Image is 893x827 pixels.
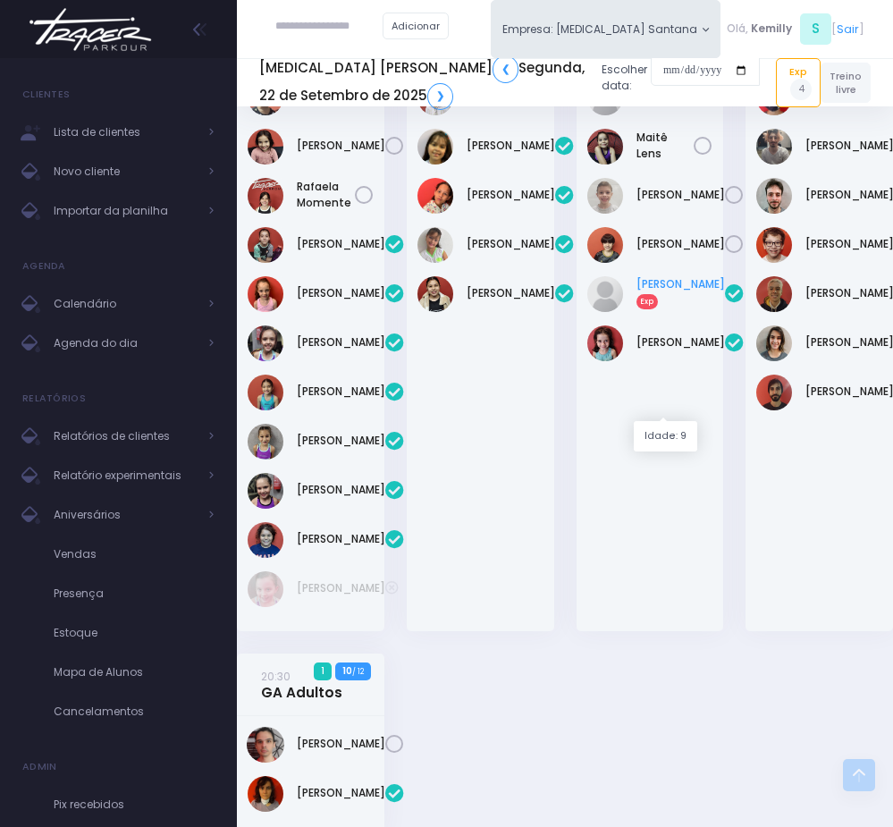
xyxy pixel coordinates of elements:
[800,13,831,45] span: S
[22,249,66,284] h4: Agenda
[259,55,588,109] h5: [MEDICAL_DATA] [PERSON_NAME] Segunda, 22 de Setembro de 2025
[261,668,342,701] a: 20:30GA Adultos
[54,292,197,316] span: Calendário
[756,375,792,410] img: Rodrigo Leite da Silva
[297,482,385,498] a: [PERSON_NAME]
[751,21,792,37] span: Kemilly
[54,425,197,448] span: Relatórios de clientes
[248,571,283,607] img: Isabela Maximiano Valga Neves
[248,178,283,214] img: Rafaela momente peres
[636,276,725,308] a: [PERSON_NAME]Exp
[587,276,623,312] img: Enzo Vedolim
[54,199,197,223] span: Importar da planilha
[297,785,385,801] a: [PERSON_NAME]
[756,178,792,214] img: Rafael Eiras Freitas
[297,384,385,400] a: [PERSON_NAME]
[54,503,197,527] span: Aniversários
[297,580,385,596] a: [PERSON_NAME]
[259,50,760,114] div: Escolher data:
[54,582,215,605] span: Presença
[247,727,284,763] img: Victor Serradilha de Aguiar
[248,522,283,558] img: Ágatha Fernandes Freire
[493,55,518,82] a: ❮
[297,236,385,252] a: [PERSON_NAME]
[54,543,215,566] span: Vendas
[636,294,659,308] span: Exp
[756,227,792,263] img: Davi Ikeda Gozzi
[342,664,352,678] strong: 10
[297,285,385,301] a: [PERSON_NAME]
[54,464,197,487] span: Relatório experimentais
[54,121,197,144] span: Lista de clientes
[467,187,555,203] a: [PERSON_NAME]
[467,138,555,154] a: [PERSON_NAME]
[297,138,385,154] a: [PERSON_NAME]
[756,276,792,312] img: Guilherme D'Oswaldo
[636,334,725,350] a: [PERSON_NAME]
[248,424,283,460] img: Martina Caparroz Carmona
[248,473,283,509] img: Sofia Pelegrino de Oliveira
[248,227,283,263] img: Gabriela Gyurkovits
[756,325,792,361] img: Paloma Botana
[634,421,697,451] div: Idade: 9
[756,129,792,165] img: Pedro Ferreirinho
[727,21,748,37] span: Olá,
[248,776,283,812] img: Beatriz Valentim Perna
[587,178,623,214] img: Pedro Barsi
[837,21,859,38] a: Sair
[297,736,385,752] a: [PERSON_NAME]
[720,11,871,47] div: [ ]
[248,129,283,165] img: Liz Stetz Tavernaro Torres
[248,325,283,361] img: Maria Cecília Utimi de Sousa
[467,236,555,252] a: [PERSON_NAME]
[587,129,623,165] img: Maitê Lens
[314,662,331,680] span: 1
[297,433,385,449] a: [PERSON_NAME]
[790,79,812,100] span: 4
[248,276,283,312] img: Liz Valotto
[22,749,57,785] h4: Admin
[248,375,283,410] img: Maria Clara De Paula Silva
[261,669,291,684] small: 20:30
[467,285,555,301] a: [PERSON_NAME]
[297,531,385,547] a: [PERSON_NAME]
[821,63,871,103] a: Treino livre
[636,236,725,252] a: [PERSON_NAME]
[417,227,453,263] img: Vittória Martins Ferreira
[22,381,86,417] h4: Relatórios
[54,332,197,355] span: Agenda do dia
[636,187,725,203] a: [PERSON_NAME]
[297,334,385,350] a: [PERSON_NAME]
[417,129,453,165] img: Marianne Damasceno
[587,325,623,361] img: Manoela mafra
[417,276,453,312] img: Vitória schiavetto chatagnier
[54,661,215,684] span: Mapa de Alunos
[427,83,453,110] a: ❯
[383,13,449,39] a: Adicionar
[636,130,695,162] a: Maitê Lens
[417,178,453,214] img: Valentina Eduarda Azevedo
[352,666,364,677] small: / 12
[587,227,623,263] img: Rafael De Paula Silva
[297,179,355,211] a: Rafaela Momente
[54,160,197,183] span: Novo cliente
[776,58,821,106] a: Exp4
[22,77,70,113] h4: Clientes
[54,700,215,723] span: Cancelamentos
[54,621,215,645] span: Estoque
[54,793,215,816] span: Pix recebidos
